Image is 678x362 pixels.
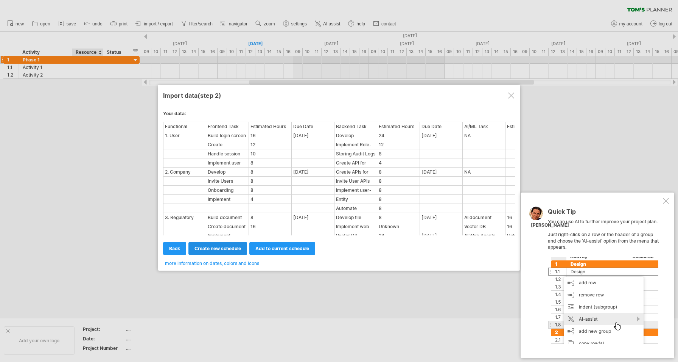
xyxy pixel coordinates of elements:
[163,88,515,102] div: Import data
[531,222,569,229] div: [PERSON_NAME]
[292,122,334,130] div: Due Date
[335,186,376,194] div: Implement user-company-onboarding tracker logic
[335,204,376,212] div: Automate creation of secure storage space for each company
[506,122,547,130] div: Estimated Hours
[207,168,248,176] div: Develop onboarding wizard for adding companies/entities/organizations
[420,122,462,130] div: Due Date
[335,141,376,149] div: Implement Role-Based Access Control (RBAC)
[378,122,419,130] div: Estimated Hours
[249,177,291,185] div: 8
[197,92,221,99] span: (step 2)
[335,150,376,158] div: Storing Audit Logs in the System
[207,141,248,149] div: Create dashboard layouts for taxsage and clients
[335,213,376,221] div: Develop file storage APIs (AWS S3)
[207,213,248,221] div: Build document verification interface with filters (Global/Local, country, year, type)
[378,223,419,230] div: Unknown
[335,168,376,176] div: Create APIs for company and entity creation
[335,223,376,230] div: Implement web scraping pipelines for Global & Local docs
[506,232,547,240] div: Unknown
[378,141,419,149] div: 12
[292,168,334,176] div: [DATE]
[84,45,128,50] div: Keywords by Traffic
[207,232,248,240] div: Implement change history & version viewer
[249,150,291,158] div: 10
[249,159,291,167] div: 8
[548,208,661,219] div: Quick Tip
[164,132,205,139] div: 1. User Management
[463,213,505,221] div: AI document classification by compliance tier
[378,186,419,194] div: 8
[20,20,83,26] div: Domain: [DOMAIN_NAME]
[249,213,291,221] div: 8
[255,246,309,251] span: add to current schedule
[335,159,376,167] div: Create API for user profile management
[207,186,248,194] div: Onboarding Status Tracker
[335,177,376,185] div: Invite User APIs
[335,122,376,130] div: Backend Task
[378,168,419,176] div: 8
[207,122,248,130] div: Frontend Task
[249,223,291,230] div: 16
[378,213,419,221] div: 8
[378,177,419,185] div: 8
[506,213,547,221] div: 16
[12,20,18,26] img: website_grey.svg
[463,232,505,240] div: AI Web Agents
[207,223,248,230] div: Create document status dashboard for compliance checks
[378,204,419,212] div: 8
[207,159,248,167] div: Implement user profile editing UI
[20,44,26,50] img: tab_domain_overview_orange.svg
[420,232,462,240] div: [DATE]
[207,195,248,203] div: Implement country/entity mapping UI
[207,177,248,185] div: Invite Users Feature
[249,186,291,194] div: 8
[378,159,419,167] div: 4
[420,168,462,176] div: [DATE]
[378,195,419,203] div: 8
[420,213,462,221] div: [DATE]
[420,132,462,139] div: [DATE]
[165,260,259,266] span: more information on dates, colors and icons
[188,242,247,255] a: create new schedule
[249,168,291,176] div: 8
[335,232,376,240] div: Vector DB Ingestion
[463,122,505,130] div: AI/ML Task
[292,132,334,139] div: [DATE]
[378,232,419,240] div: 24
[21,12,37,18] div: v 4.0.25
[249,242,315,255] a: add to current schedule
[164,168,205,176] div: 2. Company Onboarding
[207,150,248,158] div: Handle session management and logout
[75,44,81,50] img: tab_keywords_by_traffic_grey.svg
[463,168,505,176] div: NA
[249,195,291,203] div: 4
[378,132,419,139] div: 24
[335,195,376,203] div: Entity Management API
[164,122,205,130] div: Functional Requirement
[548,208,661,344] div: You can use AI to further improve your project plan. Just right-click on a row or the header of a...
[29,45,68,50] div: Domain Overview
[463,132,505,139] div: NA
[506,223,547,230] div: 16
[164,213,205,221] div: 3. Regulatory Document Acquisition & Management (Taxsage related for taxation, government rules a...
[335,132,376,139] div: Develop authentication & SSO taxsage and email-password for client users
[463,223,505,230] div: Vector DB indexing for semantic search
[207,132,248,139] div: Build login screen with SSO taxsage and email-password for client users
[163,242,186,255] a: back
[249,132,291,139] div: 16
[249,122,291,130] div: Estimated Hours
[249,141,291,149] div: 12
[194,246,241,251] span: create new schedule
[169,246,180,251] span: back
[292,213,334,221] div: [DATE]
[12,12,18,18] img: logo_orange.svg
[163,111,515,120] div: Your data:
[378,150,419,158] div: 8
